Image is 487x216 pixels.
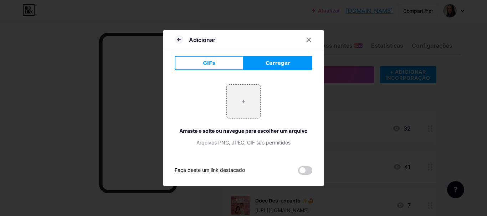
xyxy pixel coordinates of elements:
font: GIFs [203,60,215,66]
font: Arraste e solte ou navegue para escolher um arquivo [179,128,308,134]
button: Carregar [243,56,312,70]
button: GIFs [175,56,243,70]
font: Faça deste um link destacado [175,167,245,173]
font: Adicionar [189,36,215,43]
font: Arquivos PNG, JPEG, GIF são permitidos [196,139,291,146]
font: Carregar [266,60,290,66]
